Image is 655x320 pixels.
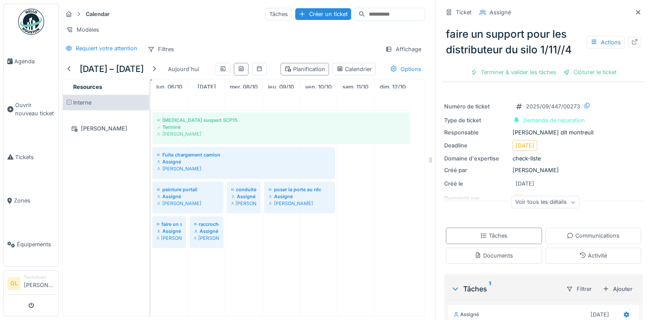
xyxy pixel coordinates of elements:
div: peinture portail [157,186,219,193]
div: Créé par [444,166,509,174]
div: [PERSON_NAME] [194,235,219,242]
sup: 1 [489,284,491,294]
div: [PERSON_NAME] dit montreuil [444,128,643,137]
a: Tickets [4,135,58,179]
a: 7 octobre 2025 [195,81,218,93]
div: Ajouter [599,283,636,295]
div: Fuite chargement camion [157,151,331,158]
div: Planification [284,65,325,73]
div: Filtres [144,43,178,56]
div: Terminer & valider les tâches [467,66,560,78]
div: Affichage [381,43,425,56]
div: Demande de réparation [523,116,585,124]
a: 6 octobre 2025 [154,81,184,93]
div: [PERSON_NAME] [157,200,219,207]
a: Équipements [4,222,58,266]
a: Ouvrir nouveau ticket [4,83,58,135]
span: Zones [14,196,55,205]
span: Équipements [17,240,55,248]
div: Assigné [157,193,219,200]
div: [PERSON_NAME] [231,200,256,207]
div: [DATE] [516,180,534,188]
li: [PERSON_NAME] [24,274,55,293]
div: poser la porte au rdc [268,186,331,193]
div: Assigné [157,228,182,235]
div: [PERSON_NAME] [268,200,331,207]
div: [PERSON_NAME] [68,123,144,134]
a: Zones [4,179,58,223]
a: 11 octobre 2025 [340,81,371,93]
div: Assigné [231,193,256,200]
div: raccroché les fils correctement dans le passage de câble au niveaux du t8 [194,221,219,228]
div: check-liste [444,154,643,163]
div: [PERSON_NAME] [157,165,331,172]
div: Activité [579,251,607,260]
div: Tâches [480,232,507,240]
div: [PERSON_NAME] [157,131,405,137]
span: Ouvrir nouveau ticket [15,101,55,118]
div: Créer un ticket [295,8,351,20]
div: Tâches [265,8,292,20]
div: Assigné [490,8,511,16]
strong: Calendar [82,10,113,18]
div: Créé le [444,180,509,188]
div: Assigné [194,228,219,235]
div: Assigné [157,158,331,165]
a: 10 octobre 2025 [303,81,334,93]
a: 9 octobre 2025 [266,81,296,93]
span: Interne [73,99,91,106]
div: [PERSON_NAME] [444,166,643,174]
a: Agenda [4,39,58,83]
div: faire un support pour les distributeur du silo 1/11//4 [157,221,182,228]
span: Resources [73,84,102,90]
div: Documents [474,251,513,260]
div: Numéro de ticket [444,102,509,111]
div: Assigné [453,311,479,318]
div: Calendrier [336,65,372,73]
a: 8 octobre 2025 [228,81,260,93]
div: Actions [587,36,625,49]
span: Agenda [14,57,55,65]
div: Ticket [456,8,471,16]
div: Type de ticket [444,116,509,124]
h5: [DATE] – [DATE] [80,64,144,74]
div: Modèles [62,23,103,36]
div: [DATE] [590,310,609,319]
div: Clôturer le ticket [560,66,620,78]
img: Badge_color-CXgf-gQk.svg [18,9,44,35]
div: Filtrer [562,283,596,295]
div: Deadline [444,141,509,150]
div: Responsable [444,128,509,137]
div: Tâches [451,284,559,294]
a: 12 octobre 2025 [378,81,408,93]
div: Assigné [268,193,331,200]
div: Terminé [157,124,405,131]
div: [PERSON_NAME] [157,235,182,242]
div: [MEDICAL_DATA] suspect SCP15 [157,117,405,124]
div: Domaine d'expertise [444,154,509,163]
div: Aujourd'hui [165,63,203,75]
div: faire un support pour les distributeur du silo 1/11//4 [442,23,645,61]
div: Voir tous les détails [511,196,579,209]
div: Technicien [24,274,55,281]
div: Requiert votre attention [76,44,137,52]
div: 2025/09/447/00273 [526,102,580,111]
a: GL Technicien[PERSON_NAME] [7,274,55,295]
span: Tickets [15,153,55,161]
div: [DATE] [516,141,534,150]
li: GL [7,277,20,290]
div: Options [386,63,425,75]
div: Communications [567,232,620,240]
div: conduite gaz [231,186,256,193]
